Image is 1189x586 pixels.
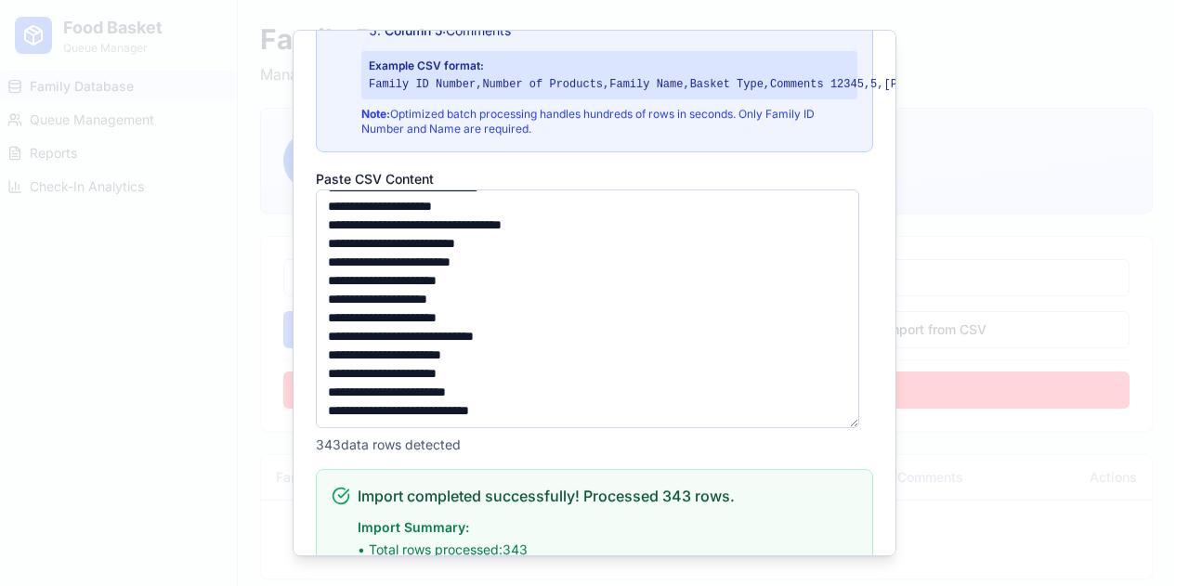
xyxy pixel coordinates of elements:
[316,436,873,454] p: 343 data rows detected
[358,540,857,559] p: • Total rows processed: 343
[358,485,857,507] p: Import completed successfully! Processed 343 rows.
[361,107,390,121] strong: Note:
[369,59,850,73] p: Example CSV format:
[369,21,857,40] li: Comments
[358,518,857,537] p: Import Summary:
[361,107,857,137] p: Optimized batch processing handles hundreds of rows in seconds. Only Family ID Number and Name ar...
[369,77,850,92] pre: Family ID Number,Number of Products,Family Name,Basket Type,Comments 12345,5,[PERSON_NAME] Family...
[385,22,446,38] span: Column 5:
[316,171,434,187] label: Paste CSV Content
